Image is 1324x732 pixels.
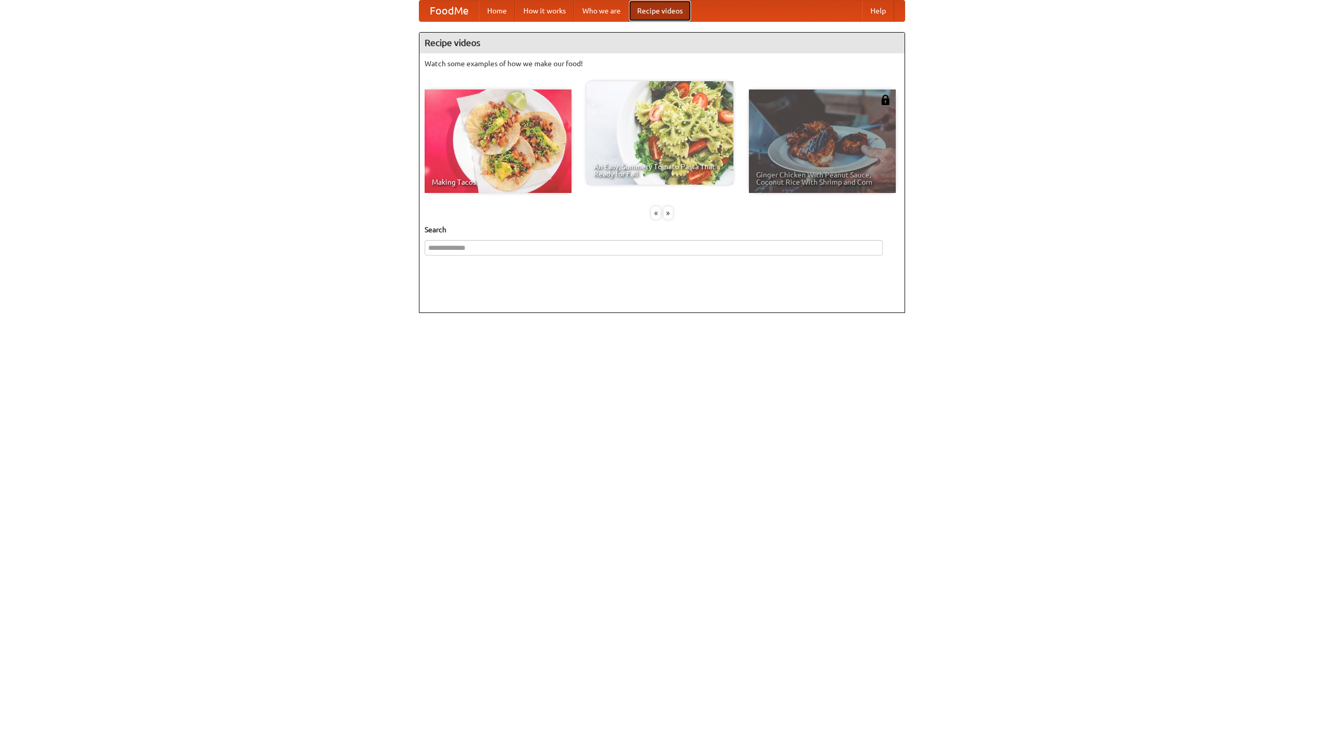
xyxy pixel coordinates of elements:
h4: Recipe videos [419,33,905,53]
a: How it works [515,1,574,21]
div: « [651,206,660,219]
a: Who we are [574,1,629,21]
span: Making Tacos [432,178,564,186]
a: Help [862,1,894,21]
p: Watch some examples of how we make our food! [425,58,899,69]
h5: Search [425,225,899,235]
a: Recipe videos [629,1,691,21]
a: FoodMe [419,1,479,21]
span: An Easy, Summery Tomato Pasta That's Ready for Fall [594,163,726,177]
div: » [664,206,673,219]
a: An Easy, Summery Tomato Pasta That's Ready for Fall [586,81,733,185]
a: Home [479,1,515,21]
a: Making Tacos [425,89,571,193]
img: 483408.png [880,95,891,105]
